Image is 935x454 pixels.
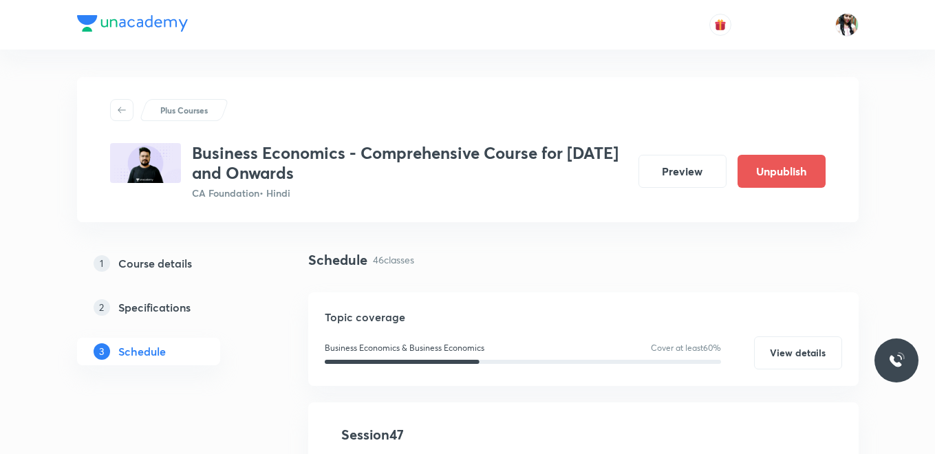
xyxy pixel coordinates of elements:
[77,15,188,35] a: Company Logo
[192,143,627,183] h3: Business Economics - Comprehensive Course for [DATE] and Onwards
[160,104,208,116] p: Plus Courses
[888,352,905,369] img: ttu
[835,13,859,36] img: Bismita Dutta
[325,342,484,354] p: Business Economics & Business Economics
[94,255,110,272] p: 1
[754,336,842,369] button: View details
[341,424,592,445] h4: Session 47
[638,155,727,188] button: Preview
[651,342,721,354] p: Cover at least 60 %
[77,250,264,277] a: 1Course details
[709,14,731,36] button: avatar
[118,299,191,316] h5: Specifications
[77,15,188,32] img: Company Logo
[192,186,627,200] p: CA Foundation • Hindi
[738,155,826,188] button: Unpublish
[118,343,166,360] h5: Schedule
[308,250,367,270] h4: Schedule
[325,309,842,325] h5: Topic coverage
[94,299,110,316] p: 2
[373,252,414,267] p: 46 classes
[118,255,192,272] h5: Course details
[110,143,181,183] img: 0F5BCECF-8997-4F9D-B556-C8FB21499CB1_plus.png
[94,343,110,360] p: 3
[714,19,727,31] img: avatar
[77,294,264,321] a: 2Specifications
